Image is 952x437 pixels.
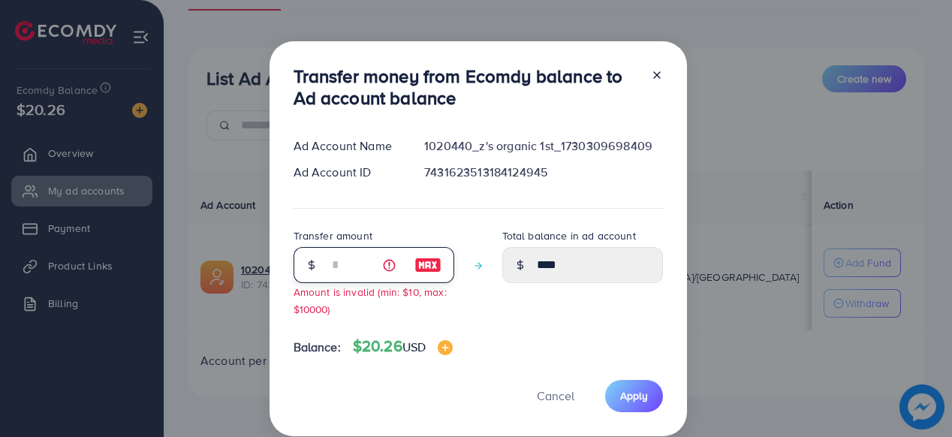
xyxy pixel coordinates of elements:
span: USD [402,339,426,355]
img: image [438,340,453,355]
span: Apply [620,388,648,403]
label: Total balance in ad account [502,228,636,243]
button: Cancel [518,380,593,412]
h3: Transfer money from Ecomdy balance to Ad account balance [294,65,639,109]
div: 7431623513184124945 [412,164,674,181]
span: Balance: [294,339,341,356]
small: Amount is invalid (min: $10, max: $10000) [294,285,447,316]
button: Apply [605,380,663,412]
div: 1020440_z's organic 1st_1730309698409 [412,137,674,155]
img: image [414,256,441,274]
span: Cancel [537,387,574,404]
label: Transfer amount [294,228,372,243]
div: Ad Account Name [282,137,413,155]
div: Ad Account ID [282,164,413,181]
h4: $20.26 [353,337,453,356]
